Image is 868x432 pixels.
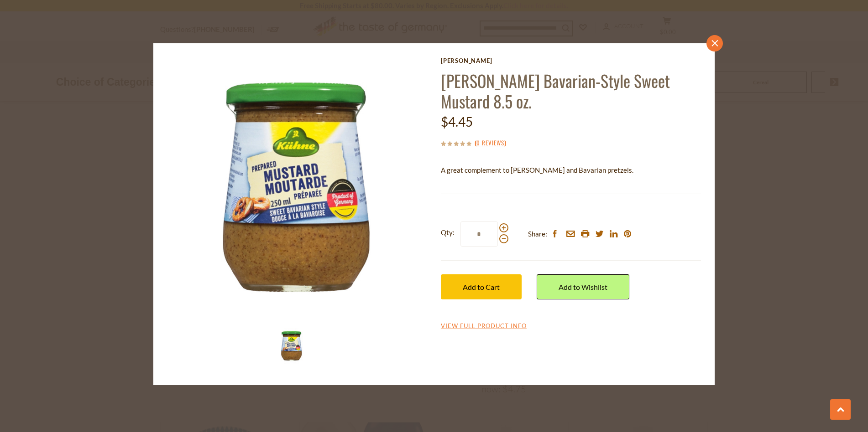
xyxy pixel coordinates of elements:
[273,328,310,364] img: Kuehne Bavarian-Style Sweet Mustard
[441,165,701,176] p: A great complement to [PERSON_NAME] and Bavarian pretzels.
[528,228,547,240] span: Share:
[460,221,498,247] input: Qty:
[441,114,473,129] span: $4.45
[537,274,629,299] a: Add to Wishlist
[167,57,428,317] img: Kuehne Bavarian-Style Sweet Mustard
[441,227,455,238] strong: Qty:
[441,322,527,330] a: View Full Product Info
[463,283,500,291] span: Add to Cart
[476,138,504,148] a: 0 Reviews
[441,57,701,64] a: [PERSON_NAME]
[441,68,670,113] a: [PERSON_NAME] Bavarian-Style Sweet Mustard 8.5 oz.
[441,274,522,299] button: Add to Cart
[475,138,506,147] span: ( )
